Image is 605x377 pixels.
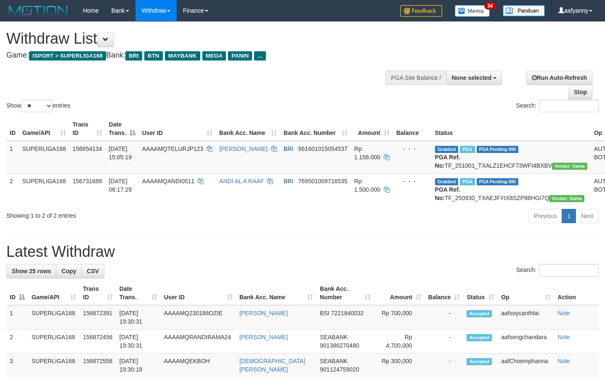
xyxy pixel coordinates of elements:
span: ... [254,51,265,61]
th: Action [554,281,599,305]
span: SEABANK [320,334,348,340]
button: None selected [446,71,502,85]
td: - [425,330,464,353]
span: [DATE] 06:17:29 [109,178,132,193]
b: PGA Ref. No: [435,154,460,169]
a: [PERSON_NAME] [219,145,268,152]
span: Copy 7221840032 to clipboard [331,310,364,316]
td: SUPERLIGA168 [19,173,69,206]
img: Button%20Memo.svg [455,5,490,17]
td: AAAAMQ230188OZIE [161,305,236,330]
span: AAAAMQANDI0511 [142,178,195,185]
h1: Withdraw List [6,30,395,47]
td: TF_251001_TXALZ1EHCF73WFI4BXBV [432,141,591,174]
span: Grabbed [435,178,459,185]
th: Amount: activate to sort column ascending [374,281,425,305]
th: Trans ID: activate to sort column ascending [80,281,116,305]
a: Previous [528,209,562,223]
a: Stop [568,85,592,99]
th: Amount: activate to sort column ascending [351,117,393,141]
td: SUPERLIGA168 [28,330,80,353]
span: MEGA [202,51,226,61]
th: Bank Acc. Number: activate to sort column ascending [316,281,374,305]
td: aafsengchandara [498,330,554,353]
h1: Latest Withdraw [6,243,599,260]
label: Search: [516,264,599,277]
a: Next [576,209,599,223]
td: SUPERLIGA168 [19,141,69,174]
span: BRI [284,178,293,185]
img: Feedback.jpg [400,5,442,17]
a: ANDI AL A RAAF [219,178,264,185]
span: Marked by aafromsomean [460,178,475,185]
span: Show 25 rows [12,268,51,274]
td: 1 [6,305,28,330]
span: 156731688 [73,178,102,185]
th: Status [432,117,591,141]
th: Game/API: activate to sort column ascending [28,281,80,305]
th: ID [6,117,19,141]
td: 156872391 [80,305,116,330]
h4: Game: Bank: [6,51,395,60]
td: 156872456 [80,330,116,353]
th: Status: activate to sort column ascending [463,281,498,305]
td: 2 [6,330,28,353]
div: Showing 1 to 2 of 2 entries [6,208,246,220]
span: BRI [125,51,142,61]
span: Rp 1.158.000 [354,145,380,161]
span: Vendor URL: https://trx31.1velocity.biz [552,163,587,170]
a: [PERSON_NAME] [239,310,288,316]
span: MAYBANK [165,51,200,61]
td: Rp 700,000 [374,305,425,330]
span: Copy 901386270480 to clipboard [320,342,359,349]
a: [PERSON_NAME] [239,334,288,340]
td: Rp 4,700,000 [374,330,425,353]
th: Date Trans.: activate to sort column descending [106,117,139,141]
span: ISPORT > SUPERLIGA168 [29,51,106,61]
td: SUPERLIGA168 [28,305,80,330]
span: AAAAMQTELURJP123 [142,145,204,152]
span: [DATE] 15:05:19 [109,145,132,161]
th: Bank Acc. Number: activate to sort column ascending [280,117,351,141]
img: MOTION_logo.png [6,4,70,17]
a: Note [557,358,570,364]
span: Accepted [467,310,492,317]
th: Date Trans.: activate to sort column ascending [116,281,161,305]
th: Bank Acc. Name: activate to sort column ascending [236,281,316,305]
td: TF_250930_TXAEJFYIX8SZP86HGI7Q [432,173,591,206]
a: Note [557,334,570,340]
a: Copy [56,264,82,278]
th: Bank Acc. Name: activate to sort column ascending [216,117,280,141]
span: BRI [284,145,293,152]
span: Marked by aafsengchandara [460,146,475,153]
span: Copy 769501009716535 to clipboard [298,178,348,185]
label: Search: [516,100,599,112]
span: Rp 1.500.000 [354,178,380,193]
th: ID: activate to sort column descending [6,281,28,305]
td: 2 [6,173,19,206]
select: Showentries [21,100,53,112]
span: Grabbed [435,146,459,153]
a: Show 25 rows [6,264,56,278]
td: aafsoycanthlai [498,305,554,330]
div: - - - [396,177,428,185]
a: [DEMOGRAPHIC_DATA][PERSON_NAME] [239,358,305,373]
th: Trans ID: activate to sort column ascending [69,117,106,141]
div: PGA Site Balance / [385,71,446,85]
span: BTN [144,51,163,61]
span: PGA Pending [477,146,519,153]
span: Accepted [467,334,492,341]
a: 1 [562,209,576,223]
span: Accepted [467,358,492,365]
img: panduan.png [503,5,545,16]
td: - [425,305,464,330]
td: AAAAMQRANDIRAMA24 [161,330,236,353]
div: - - - [396,145,428,153]
span: Copy [61,268,76,274]
span: None selected [452,74,492,81]
td: [DATE] 19:30:31 [116,330,161,353]
td: [DATE] 19:30:31 [116,305,161,330]
input: Search: [539,100,599,112]
th: Op: activate to sort column ascending [498,281,554,305]
a: Note [557,310,570,316]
